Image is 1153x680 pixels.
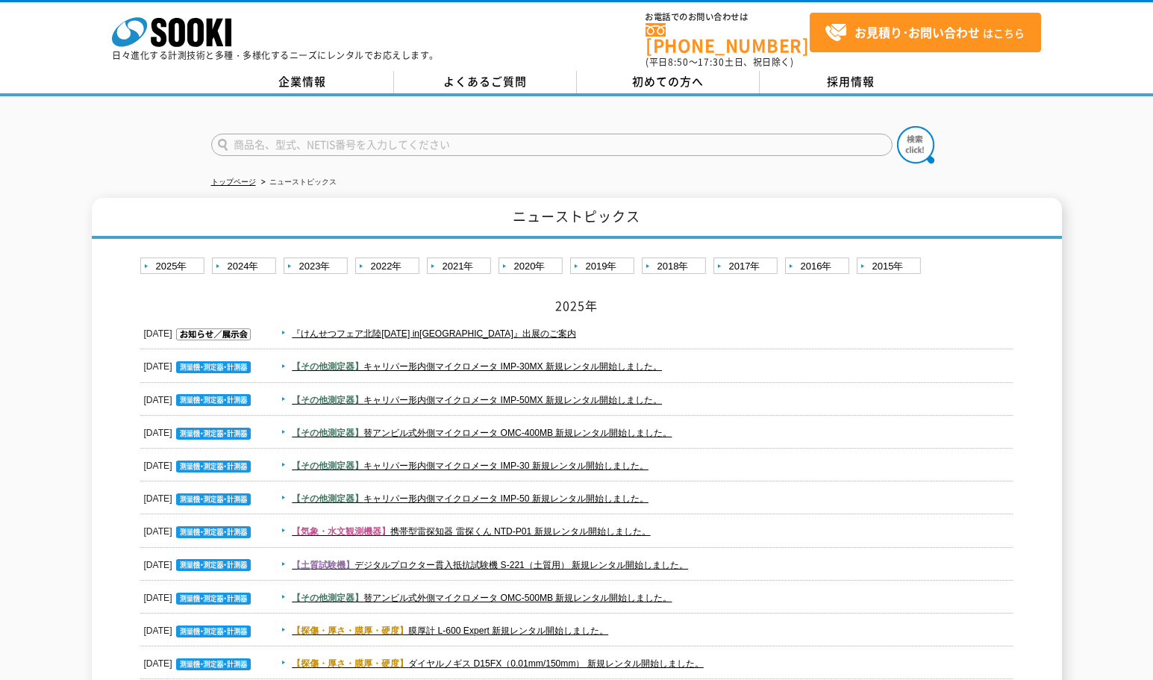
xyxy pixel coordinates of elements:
img: 測量機・測定器・計測器 [176,658,251,670]
img: 測量機・測定器・計測器 [176,593,251,605]
a: 企業情報 [211,71,394,93]
span: 【気象・水文観測機器】 [292,526,390,537]
a: 2020年 [499,258,566,276]
dt: [DATE] [144,350,254,375]
a: 【土質試験機】デジタルプロクター貫入抵抗試験機 S-221（土質用） 新規レンタル開始しました。 [292,560,688,570]
dt: [DATE] [144,384,254,409]
a: 2025年 [140,258,208,276]
a: 初めての方へ [577,71,760,93]
a: トップページ [211,178,256,186]
dt: [DATE] [144,647,254,673]
a: 採用情報 [760,71,943,93]
dt: [DATE] [144,482,254,508]
a: 【その他測定器】キャリパー形内側マイクロメータ IMP-50 新規レンタル開始しました。 [292,493,649,504]
dt: [DATE] [144,549,254,574]
a: 【その他測定器】キャリパー形内側マイクロメータ IMP-50MX 新規レンタル開始しました。 [292,395,662,405]
dt: [DATE] [144,614,254,640]
a: よくあるご質問 [394,71,577,93]
a: [PHONE_NUMBER] [646,23,810,54]
a: 【気象・水文観測機器】携帯型雷探知器 雷探くん NTD-P01 新規レンタル開始しました。 [292,526,650,537]
a: 2018年 [642,258,710,276]
img: 測量機・測定器・計測器 [176,394,251,406]
span: 【その他測定器】 [292,461,363,471]
dt: [DATE] [144,515,254,540]
p: 日々進化する計測技術と多種・多様化するニーズにレンタルでお応えします。 [112,51,439,60]
dt: [DATE] [144,317,254,343]
img: 測量機・測定器・計測器 [176,626,251,637]
span: はこちら [825,22,1025,44]
h2: 2025年 [140,298,1013,314]
img: お知らせ [176,328,251,340]
dt: [DATE] [144,581,254,607]
span: 17:30 [698,55,725,69]
img: 測量機・測定器・計測器 [176,361,251,373]
a: 2024年 [212,258,280,276]
input: 商品名、型式、NETIS番号を入力してください [211,134,893,156]
span: 【探傷・厚さ・膜厚・硬度】 [292,658,408,669]
span: 【その他測定器】 [292,593,363,603]
span: 8:50 [668,55,689,69]
a: 【探傷・厚さ・膜厚・硬度】ダイヤルノギス D15FX（0.01mm/150mm） 新規レンタル開始しました。 [292,658,704,669]
a: 【その他測定器】替アンビル式外側マイクロメータ OMC-500MB 新規レンタル開始しました。 [292,593,672,603]
dt: [DATE] [144,449,254,475]
a: 【その他測定器】キャリパー形内側マイクロメータ IMP-30 新規レンタル開始しました。 [292,461,649,471]
li: ニューストピックス [258,175,337,190]
a: 2022年 [355,258,423,276]
strong: お見積り･お問い合わせ [854,23,980,41]
a: 2017年 [713,258,781,276]
a: お見積り･お問い合わせはこちら [810,13,1041,52]
a: 【探傷・厚さ・膜厚・硬度】膜厚計 L-600 Expert 新規レンタル開始しました。 [292,626,608,636]
img: 測量機・測定器・計測器 [176,493,251,505]
span: 【その他測定器】 [292,395,363,405]
a: 2015年 [857,258,925,276]
dt: [DATE] [144,417,254,442]
img: 測量機・測定器・計測器 [176,428,251,440]
h1: ニューストピックス [92,198,1062,239]
span: 初めての方へ [632,73,704,90]
span: (平日 ～ 土日、祝日除く) [646,55,793,69]
span: 【その他測定器】 [292,361,363,372]
span: 【土質試験機】 [292,560,354,570]
img: 測量機・測定器・計測器 [176,526,251,538]
img: 測量機・測定器・計測器 [176,461,251,472]
a: 【その他測定器】替アンビル式外側マイクロメータ OMC-400MB 新規レンタル開始しました。 [292,428,672,438]
img: btn_search.png [897,126,934,163]
span: 【探傷・厚さ・膜厚・硬度】 [292,626,408,636]
a: 『けんせつフェア北陸[DATE] in[GEOGRAPHIC_DATA]』出展のご案内 [292,328,576,339]
a: 2021年 [427,258,495,276]
span: 【その他測定器】 [292,493,363,504]
a: 2019年 [570,258,638,276]
a: 2023年 [284,258,351,276]
a: 【その他測定器】キャリパー形内側マイクロメータ IMP-30MX 新規レンタル開始しました。 [292,361,662,372]
a: 2016年 [785,258,853,276]
img: 測量機・測定器・計測器 [176,559,251,571]
span: お電話でのお問い合わせは [646,13,810,22]
span: 【その他測定器】 [292,428,363,438]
